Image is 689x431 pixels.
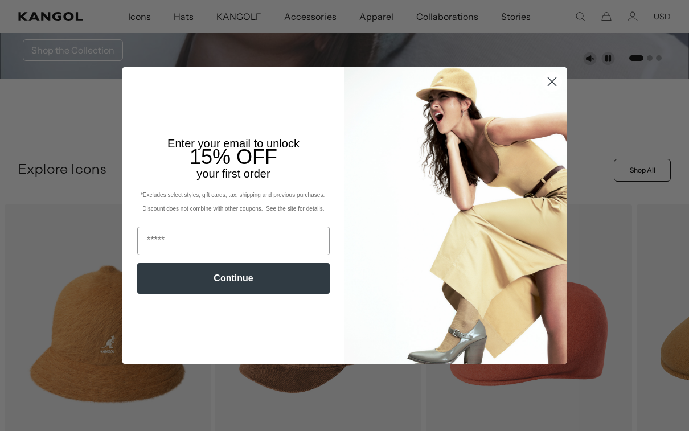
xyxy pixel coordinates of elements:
span: *Excludes select styles, gift cards, tax, shipping and previous purchases. Discount does not comb... [141,192,326,212]
span: your first order [196,167,270,180]
input: Email [137,227,330,255]
span: Enter your email to unlock [167,137,300,150]
span: 15% OFF [190,145,277,169]
button: Close dialog [542,72,562,92]
img: 93be19ad-e773-4382-80b9-c9d740c9197f.jpeg [344,67,567,363]
button: Continue [137,263,330,294]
